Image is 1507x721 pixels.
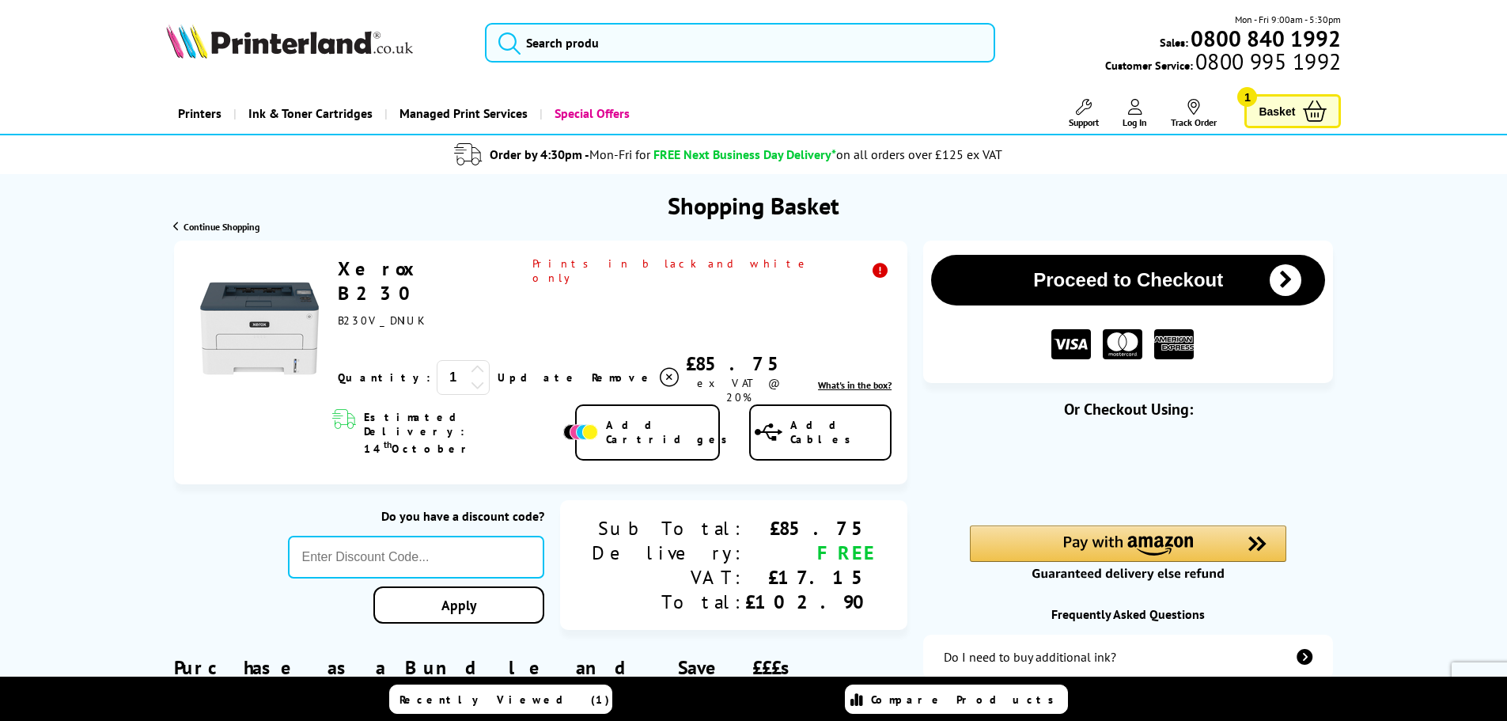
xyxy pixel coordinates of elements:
a: Managed Print Services [384,93,540,134]
div: Purchase as a Bundle and Save £££s [174,632,907,700]
span: Ink & Toner Cartridges [248,93,373,134]
div: Delivery: [592,541,745,565]
span: Customer Service: [1105,54,1341,73]
img: MASTER CARD [1103,329,1142,360]
span: Prints in black and white only [532,256,892,285]
img: American Express [1154,329,1194,360]
span: Estimated Delivery: 14 October [364,410,559,456]
a: Recently Viewed (1) [389,685,612,714]
a: Printers [166,93,233,134]
a: Xerox B230 [338,256,423,305]
span: 0800 995 1992 [1193,54,1341,69]
span: Basket [1259,101,1295,122]
div: Do I need to buy additional ink? [944,649,1116,665]
a: Continue Shopping [173,221,259,233]
div: FREE [745,541,876,565]
a: Support [1069,99,1099,128]
img: VISA [1051,329,1091,360]
a: Ink & Toner Cartridges [233,93,384,134]
div: Frequently Asked Questions [923,606,1333,622]
a: Log In [1123,99,1147,128]
a: Special Offers [540,93,642,134]
span: What's in the box? [818,379,892,391]
input: Enter Discount Code... [288,536,545,579]
a: Track Order [1171,99,1217,128]
div: Total: [592,590,745,614]
span: FREE Next Business Day Delivery* [653,146,836,162]
li: modal_delivery [129,141,1329,169]
a: Basket 1 [1244,94,1341,128]
div: Do you have a discount code? [288,508,545,524]
a: Delete item from your basket [592,366,681,389]
div: VAT: [592,565,745,590]
img: Add Cartridges [563,424,598,440]
a: Compare Products [845,685,1068,714]
div: Sub Total: [592,516,745,541]
span: Sales: [1160,35,1188,50]
a: lnk_inthebox [818,379,892,391]
img: Printerland Logo [166,24,413,59]
div: Amazon Pay - Use your Amazon account [970,526,1286,581]
div: £85.75 [745,516,876,541]
input: Search produ [485,23,995,63]
sup: th [384,438,392,450]
a: additional-ink [923,635,1333,679]
span: Remove [592,370,654,385]
button: Proceed to Checkout [931,255,1325,305]
img: Xerox B230 [200,269,319,388]
iframe: PayPal [970,445,1286,499]
a: Printerland Logo [166,24,466,62]
span: Add Cables [790,418,890,446]
span: Quantity: [338,370,430,385]
span: Support [1069,116,1099,128]
span: Continue Shopping [184,221,259,233]
div: Or Checkout Using: [923,399,1333,419]
span: Order by 4:30pm - [490,146,650,162]
a: Update [498,370,579,385]
span: Mon-Fri for [589,146,650,162]
div: £85.75 [681,351,796,376]
div: on all orders over £125 ex VAT [836,146,1002,162]
b: 0800 840 1992 [1191,24,1341,53]
span: Mon - Fri 9:00am - 5:30pm [1235,12,1341,27]
span: Add Cartridges [606,418,736,446]
div: £17.15 [745,565,876,590]
a: Apply [373,586,544,624]
div: £102.90 [745,590,876,614]
span: Log In [1123,116,1147,128]
span: Compare Products [871,693,1062,707]
span: ex VAT @ 20% [697,376,780,404]
a: 0800 840 1992 [1188,31,1341,46]
span: B230V_DNIUK [338,313,423,328]
span: Recently Viewed (1) [399,693,610,707]
h1: Shopping Basket [668,190,839,221]
span: 1 [1237,87,1257,107]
